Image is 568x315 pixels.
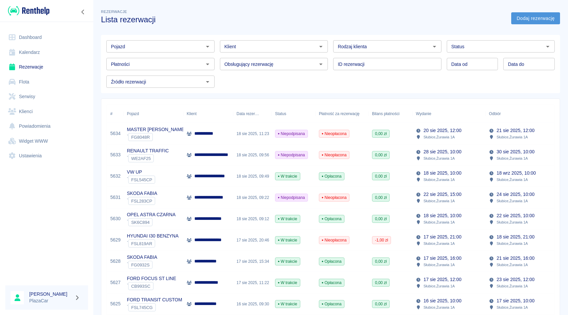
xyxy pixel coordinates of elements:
[319,173,344,179] span: Opłacona
[127,303,182,311] div: `
[203,77,212,86] button: Otwórz
[424,177,455,183] p: Słubice , Żurawia 1A
[8,5,49,16] img: Renthelp logo
[203,60,212,69] button: Otwórz
[424,255,461,262] p: 17 sie 2025, 16:00
[110,258,121,265] a: 5628
[275,131,308,137] span: Niepodpisana
[319,216,344,222] span: Opłacona
[127,282,176,290] div: `
[127,176,155,184] div: `
[497,304,528,310] p: Słubice , Żurawia 1A
[5,134,88,149] a: Widget WWW
[29,291,72,297] h6: [PERSON_NAME]
[424,170,461,177] p: 18 sie 2025, 10:00
[424,148,461,155] p: 28 sie 2025, 10:00
[5,104,88,119] a: Klienci
[372,301,389,307] span: 0,00 zł
[497,134,528,140] p: Słubice , Żurawia 1A
[497,219,528,225] p: Słubice , Żurawia 1A
[430,42,439,51] button: Otwórz
[275,152,308,158] span: Niepodpisana
[110,130,121,137] a: 5634
[5,45,88,60] a: Kalendarz
[275,301,300,307] span: W trakcie
[275,216,300,222] span: W trakcie
[129,284,153,289] span: CB993SC
[497,276,534,283] p: 23 sie 2025, 12:00
[127,147,169,154] p: RENAULT TRAFFIC
[233,187,272,208] div: 18 sie 2025, 09:22
[424,234,461,240] p: 17 sie 2025, 21:00
[129,220,152,225] span: SK6C894
[237,104,259,123] div: Data rezerwacji
[372,173,389,179] span: 0,00 zł
[127,254,157,261] p: SKODA FABIA
[233,104,272,123] div: Data rezerwacji
[372,104,400,123] div: Bilans płatności
[233,208,272,230] div: 18 sie 2025, 09:12
[127,190,157,197] p: SKODA FABIA
[497,297,534,304] p: 17 sie 2025, 10:00
[497,212,534,219] p: 22 sie 2025, 10:00
[372,216,389,222] span: 0,00 zł
[5,75,88,89] a: Flota
[233,272,272,293] div: 17 sie 2025, 11:22
[203,42,212,51] button: Otwórz
[29,297,72,304] p: PlazaCar
[233,166,272,187] div: 18 sie 2025, 09:49
[110,194,121,201] a: 5631
[316,60,326,69] button: Otwórz
[110,236,121,243] a: 5629
[183,104,233,123] div: Klient
[110,104,113,123] div: #
[497,283,528,289] p: Słubice , Żurawia 1A
[129,177,155,182] span: FSL545CP
[124,104,183,123] div: Pojazd
[316,104,369,123] div: Płatność za rezerwację
[233,251,272,272] div: 17 sie 2025, 15:34
[275,173,300,179] span: W trakcie
[416,104,431,123] div: Wydanie
[275,258,300,264] span: W trakcie
[319,280,344,286] span: Opłacona
[497,170,536,177] p: 18 wrz 2025, 10:00
[372,258,389,264] span: 0,00 zł
[372,131,389,137] span: 0,00 zł
[424,262,455,268] p: Słubice , Żurawia 1A
[127,261,157,269] div: `
[372,280,389,286] span: 0,00 zł
[129,305,155,310] span: FSL745CG
[497,234,534,240] p: 18 sie 2025, 21:00
[424,240,455,246] p: Słubice , Żurawia 1A
[101,15,506,24] h3: Lista rezerwacji
[5,30,88,45] a: Dashboard
[275,104,286,123] div: Status
[543,42,552,51] button: Otwórz
[319,131,349,137] span: Nieopłacona
[110,173,121,180] a: 5632
[497,148,534,155] p: 30 sie 2025, 10:00
[431,109,440,118] button: Sort
[127,239,178,247] div: `
[110,151,121,158] a: 5633
[129,241,155,246] span: FSL819AR
[127,104,139,123] div: Pojazd
[319,195,349,201] span: Nieopłacona
[107,104,124,123] div: #
[497,255,534,262] p: 21 sie 2025, 16:00
[127,233,178,239] p: HYUNDAI I30 BENZYNA
[424,191,461,198] p: 22 sie 2025, 15:00
[127,154,169,162] div: `
[127,296,182,303] p: FORD TRANSIT CUSTOM
[486,104,559,123] div: Odbiór
[447,58,498,70] input: DD.MM.YYYY
[5,119,88,134] a: Powiadomienia
[319,152,349,158] span: Nieopłacona
[275,237,300,243] span: W trakcie
[424,127,461,134] p: 20 sie 2025, 12:00
[489,104,501,123] div: Odbiór
[369,104,413,123] div: Bilans płatności
[233,144,272,166] div: 18 sie 2025, 09:56
[501,109,510,118] button: Sort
